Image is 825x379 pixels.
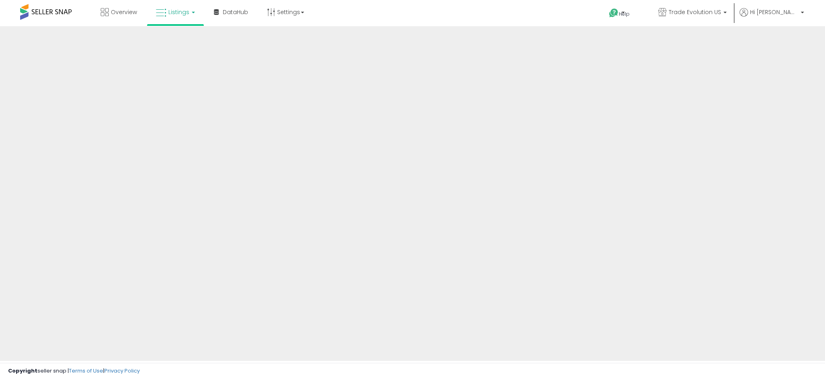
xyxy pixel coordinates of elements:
a: Help [603,2,645,26]
i: Get Help [609,8,619,18]
span: DataHub [223,8,248,16]
span: Help [619,10,630,17]
span: Listings [168,8,189,16]
span: Trade Evolution US [669,8,721,16]
span: Overview [111,8,137,16]
span: Hi [PERSON_NAME] [750,8,798,16]
a: Hi [PERSON_NAME] [740,8,804,26]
